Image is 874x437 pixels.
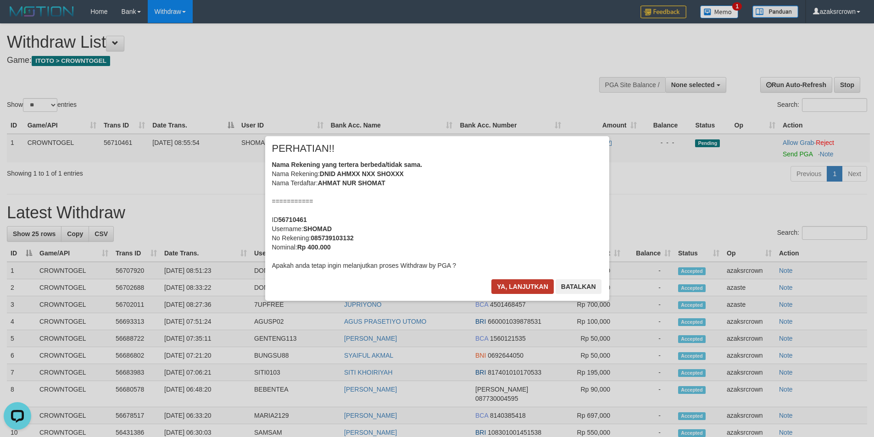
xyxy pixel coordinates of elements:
[303,225,332,232] b: SHOMAD
[311,234,353,242] b: 085739103132
[297,243,331,251] b: Rp 400.000
[320,170,404,177] b: DNID AHMXX NXX SHOXXX
[491,279,554,294] button: Ya, lanjutkan
[272,144,335,153] span: PERHATIAN!!
[318,179,385,187] b: AHMAT NUR SHOMAT
[272,160,602,270] div: Nama Rekening: Nama Terdaftar: =========== ID Username: No Rekening: Nominal: Apakah anda tetap i...
[4,4,31,31] button: Open LiveChat chat widget
[272,161,423,168] b: Nama Rekening yang tertera berbeda/tidak sama.
[556,279,601,294] button: Batalkan
[278,216,307,223] b: 56710461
